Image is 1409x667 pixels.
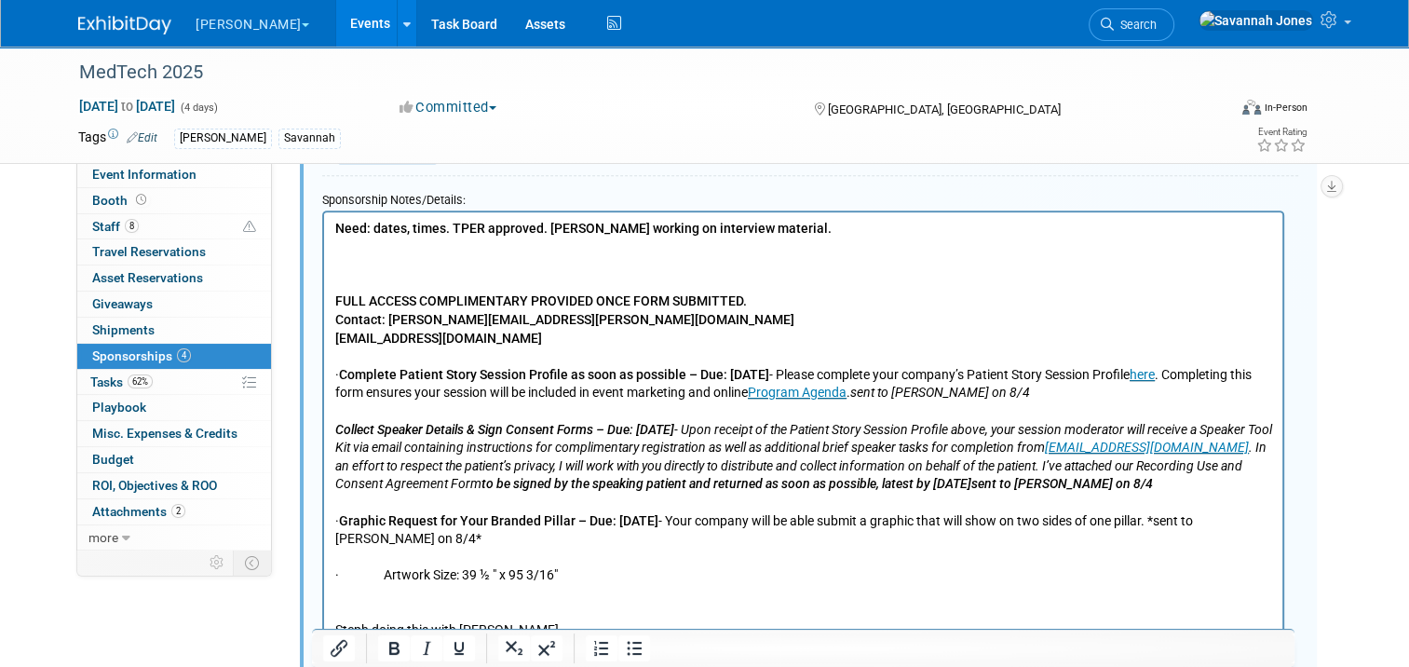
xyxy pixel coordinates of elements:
b: Graphic Request for Your Branded Pillar – Due: [DATE] [15,301,334,316]
span: Search [1114,18,1157,32]
button: Superscript [531,635,562,661]
a: ROI, Objectives & ROO [77,473,271,498]
i: sent to [PERSON_NAME] on 8/4 [647,264,829,279]
span: Tasks [90,374,153,389]
span: 8 [125,219,139,233]
b: to be signed by the speaking patient and returned as soon as possible, latest by [DATE] [157,264,829,279]
span: Attachments [92,504,185,519]
a: Travel Reservations [77,239,271,265]
img: ExhibitDay [78,16,171,34]
a: Event Information [77,162,271,187]
div: In-Person [1264,101,1307,115]
span: Budget [92,452,134,467]
td: Personalize Event Tab Strip [201,551,234,575]
span: Misc. Expenses & Credits [92,426,237,441]
a: Search [1089,8,1174,41]
a: Sponsorships4 [77,344,271,369]
div: [PERSON_NAME] [174,129,272,148]
span: Booth [92,193,150,208]
span: 4 [177,348,191,362]
div: Event Rating [1256,128,1307,137]
a: Booth [77,188,271,213]
a: [EMAIL_ADDRESS][DOMAIN_NAME] [721,227,925,242]
span: Event Information [92,167,196,182]
button: Bullet list [618,635,650,661]
span: Booth not reserved yet [132,193,150,207]
button: Insert/edit link [323,635,355,661]
button: Committed [393,98,504,117]
span: 2 [171,504,185,518]
a: Tasks62% [77,370,271,395]
span: Potential Scheduling Conflict -- at least one attendee is tagged in another overlapping event. [243,219,256,236]
span: Playbook [92,400,146,415]
a: Attachments2 [77,499,271,524]
button: Numbered list [586,635,617,661]
img: Savannah Jones [1199,10,1313,31]
button: Subscript [498,635,530,661]
a: Asset Reservations [77,265,271,291]
div: MedTech 2025 [73,56,1203,89]
a: Edit [127,131,157,144]
a: Giveaways [77,292,271,317]
button: Bold [378,635,410,661]
div: Savannah [278,129,341,148]
a: more [77,525,271,551]
span: Asset Reservations [92,270,203,285]
span: Shipments [92,322,155,337]
span: ROI, Objectives & ROO [92,478,217,493]
a: Shipments [77,318,271,343]
span: to [118,99,136,114]
span: Travel Reservations [92,244,206,259]
div: Sponsorship Notes/Details: [322,184,1284,211]
a: Playbook [77,395,271,420]
div: Event Format [1126,97,1307,125]
span: more [88,530,118,545]
span: 62% [128,374,153,388]
button: Underline [443,635,475,661]
span: [GEOGRAPHIC_DATA], [GEOGRAPHIC_DATA] [828,102,1061,116]
span: [DATE] [DATE] [78,98,176,115]
button: Italic [411,635,442,661]
a: Misc. Expenses & Credits [77,421,271,446]
span: Sponsorships [92,348,191,363]
span: (4 days) [179,102,218,114]
img: Format-Inperson.png [1242,100,1261,115]
a: Budget [77,447,271,472]
a: Staff8 [77,214,271,239]
td: Toggle Event Tabs [234,551,272,575]
span: Giveaways [92,296,153,311]
span: Staff [92,219,139,234]
td: Tags [78,128,157,149]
